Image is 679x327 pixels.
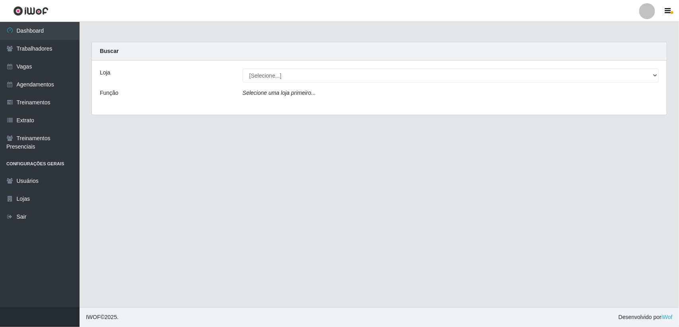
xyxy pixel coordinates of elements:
[100,69,110,77] label: Loja
[243,90,316,96] i: Selecione uma loja primeiro...
[619,313,673,321] span: Desenvolvido por
[86,314,101,320] span: IWOF
[86,313,119,321] span: © 2025 .
[661,314,673,320] a: iWof
[13,6,49,16] img: CoreUI Logo
[100,48,119,54] strong: Buscar
[100,89,119,97] label: Função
